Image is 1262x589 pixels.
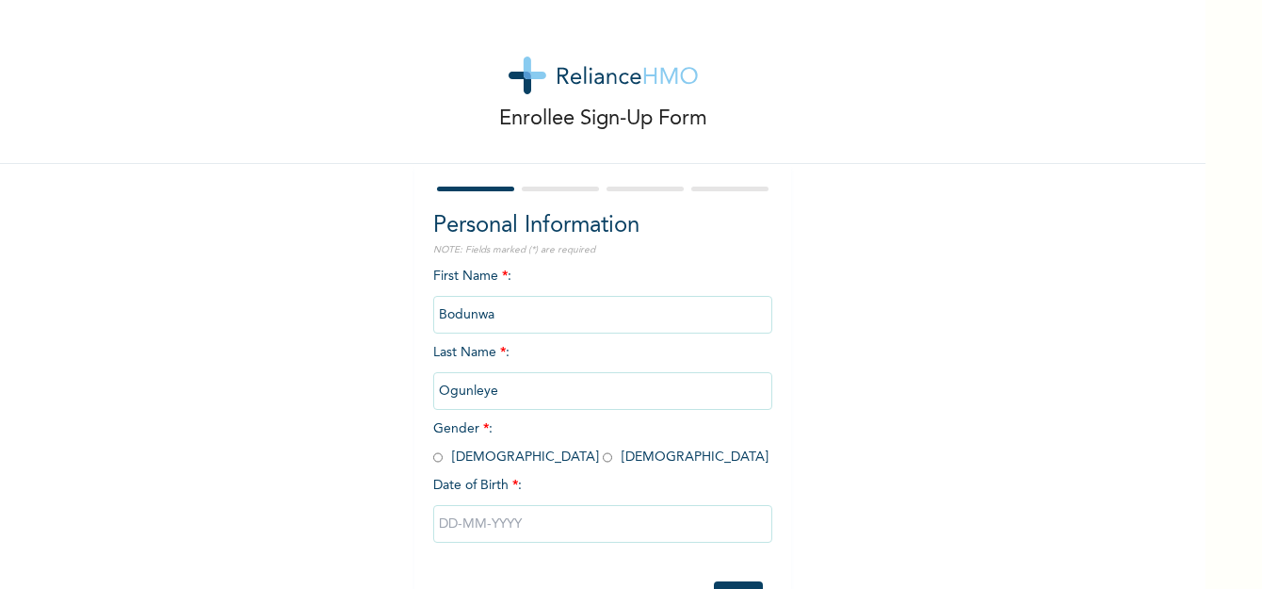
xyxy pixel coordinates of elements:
[433,270,772,321] span: First Name :
[433,243,772,257] p: NOTE: Fields marked (*) are required
[509,57,698,94] img: logo
[499,104,707,135] p: Enrollee Sign-Up Form
[433,346,772,398] span: Last Name :
[433,296,772,334] input: Enter your first name
[433,209,772,243] h2: Personal Information
[433,476,522,496] span: Date of Birth :
[433,505,772,543] input: DD-MM-YYYY
[433,422,769,464] span: Gender : [DEMOGRAPHIC_DATA] [DEMOGRAPHIC_DATA]
[433,372,772,410] input: Enter your last name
